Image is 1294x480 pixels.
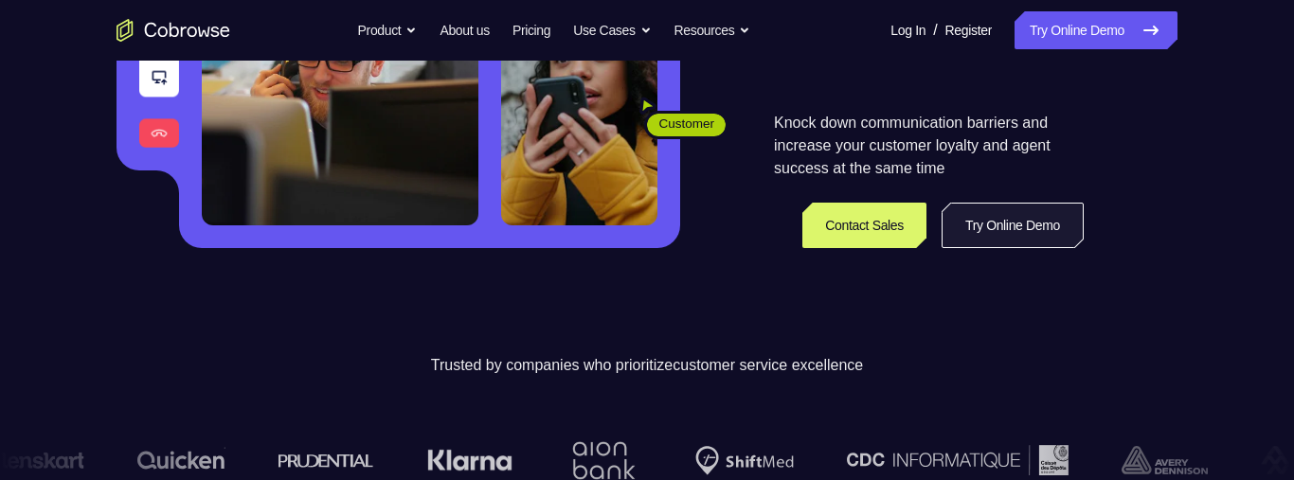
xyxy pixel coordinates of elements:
[117,19,230,42] a: Go to the home page
[501,1,657,225] img: A customer holding their phone
[774,112,1084,180] p: Knock down communication barriers and increase your customer loyalty and agent success at the sam...
[573,11,651,49] button: Use Cases
[695,446,794,475] img: Shiftmed
[279,453,374,468] img: prudential
[945,11,992,49] a: Register
[847,445,1069,474] img: CDC Informatique
[427,449,512,471] img: Klarna
[358,11,418,49] button: Product
[440,11,489,49] a: About us
[933,19,937,42] span: /
[1015,11,1177,49] a: Try Online Demo
[802,203,926,248] a: Contact Sales
[674,11,751,49] button: Resources
[890,11,926,49] a: Log In
[673,357,863,373] span: customer service excellence
[512,11,550,49] a: Pricing
[942,203,1084,248] a: Try Online Demo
